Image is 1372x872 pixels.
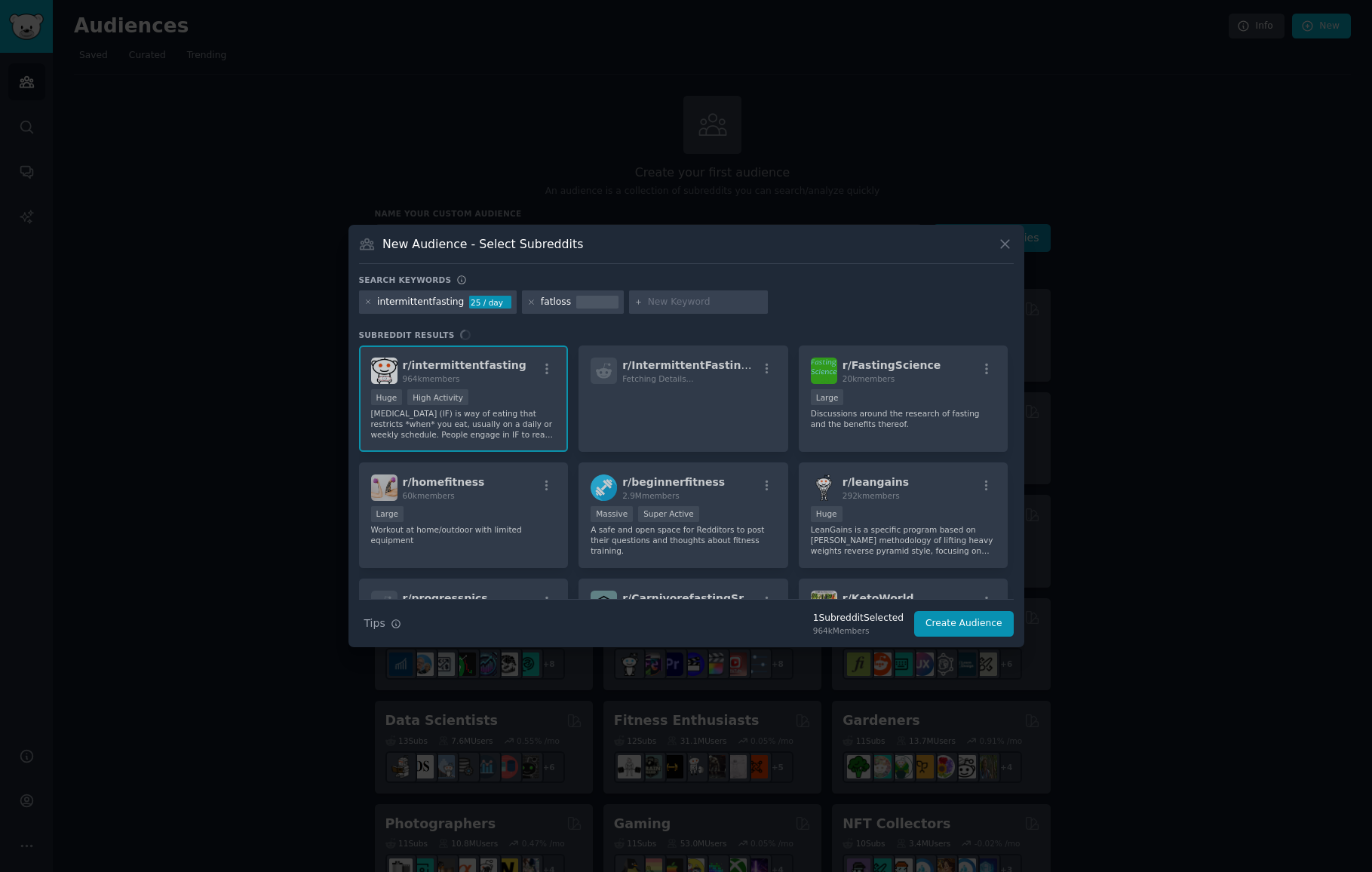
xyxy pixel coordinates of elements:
[813,612,904,625] div: 1 Subreddit Selected
[648,296,763,309] input: New Keyword
[359,275,452,285] h3: Search keywords
[359,330,455,340] span: Subreddit Results
[382,236,583,252] h3: New Audience - Select Subreddits
[541,296,571,309] div: fatloss
[364,616,385,631] span: Tips
[359,610,407,637] button: Tips
[469,296,511,309] div: 25 / day
[914,611,1014,637] button: Create Audience
[813,625,904,636] div: 964k Members
[377,296,464,309] div: intermittentfasting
